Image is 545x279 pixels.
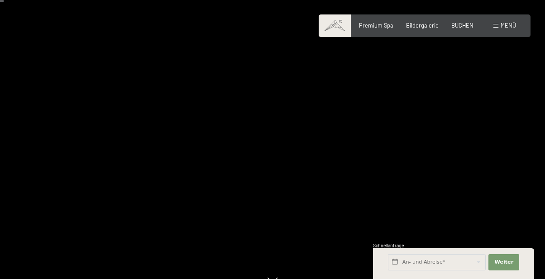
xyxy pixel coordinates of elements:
span: Menü [501,22,516,29]
button: Weiter [488,254,519,270]
span: Schnellanfrage [373,243,404,248]
a: Bildergalerie [406,22,439,29]
span: Weiter [494,259,513,266]
a: Premium Spa [359,22,393,29]
a: BUCHEN [451,22,473,29]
